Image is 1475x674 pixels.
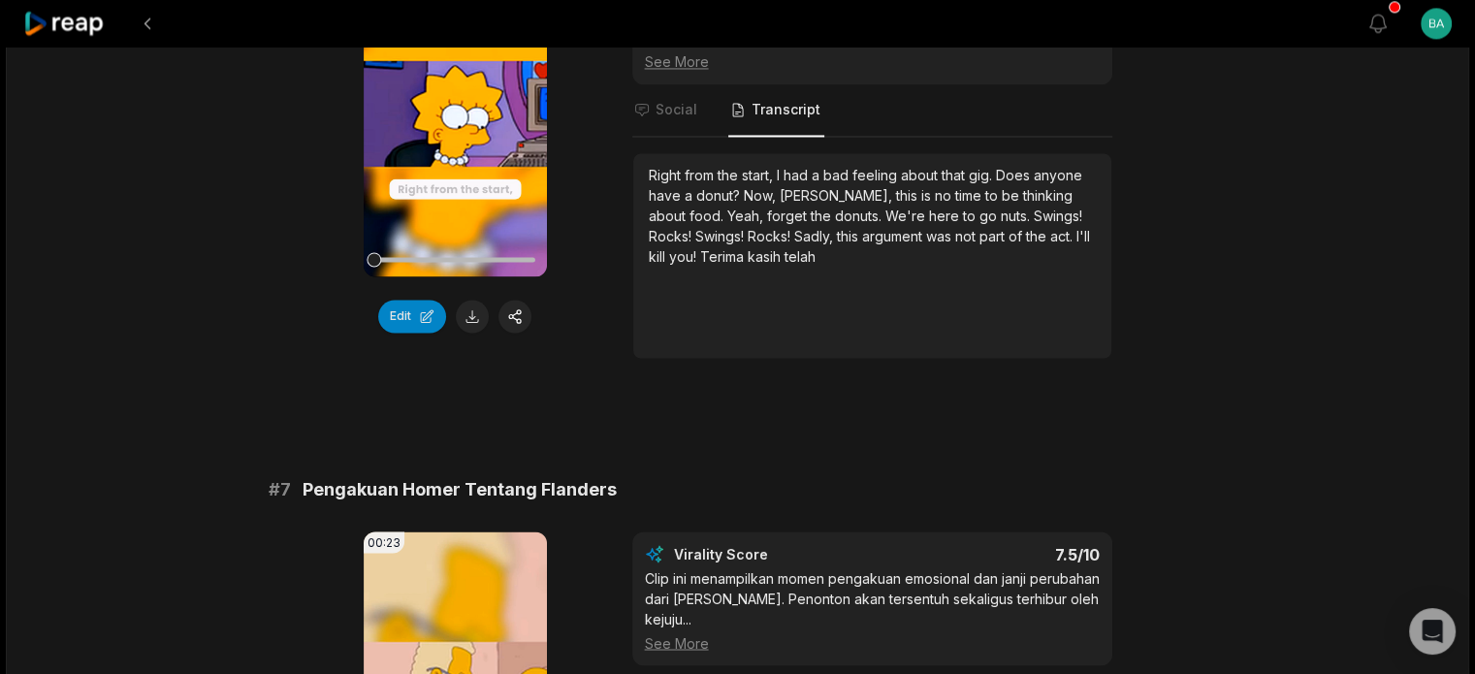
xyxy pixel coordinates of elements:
span: not [955,228,979,244]
span: a [685,187,696,204]
span: of [1009,228,1026,244]
button: Edit [378,300,446,333]
span: about [649,208,689,224]
span: We're [885,208,929,224]
span: be [1002,187,1023,204]
span: act. [1050,228,1076,244]
div: See More [645,51,1100,72]
span: have [649,187,685,204]
span: is [921,187,935,204]
span: Transcript [752,100,820,119]
span: telah [785,248,816,265]
span: go [979,208,1001,224]
span: Swings! [1034,208,1082,224]
span: Right [649,167,685,183]
span: the [718,167,742,183]
span: Sadly, [794,228,837,244]
span: Social [656,100,697,119]
span: forget [767,208,811,224]
span: thinking [1023,187,1073,204]
span: you! [669,248,700,265]
span: bad [823,167,852,183]
div: 7.5 /10 [891,544,1100,563]
span: Swings! [695,228,748,244]
span: nuts. [1001,208,1034,224]
span: the [1026,228,1050,244]
span: Does [996,167,1034,183]
span: part [979,228,1009,244]
span: no [935,187,955,204]
div: Clip ini menampilkan momen pengakuan emosional dan janji perubahan dari [PERSON_NAME]. Penonton a... [645,567,1100,653]
span: donuts. [835,208,885,224]
span: a [812,167,823,183]
div: See More [645,632,1100,653]
span: about [901,167,942,183]
span: anyone [1034,167,1082,183]
span: Rocks! [649,228,695,244]
span: donut? [696,187,744,204]
span: to [985,187,1002,204]
span: was [926,228,955,244]
span: this [837,228,862,244]
div: Virality Score [674,544,882,563]
span: here [929,208,963,224]
span: Rocks! [748,228,794,244]
span: Pengakuan Homer Tentang Flanders [303,475,617,502]
span: kill [649,248,669,265]
span: [PERSON_NAME], [780,187,896,204]
nav: Tabs [632,84,1112,137]
span: feeling [852,167,901,183]
span: time [955,187,985,204]
span: gig. [969,167,996,183]
span: argument [862,228,926,244]
span: the [811,208,835,224]
span: Yeah, [727,208,767,224]
span: had [784,167,812,183]
span: Now, [744,187,780,204]
span: kasih [748,248,785,265]
span: Terima [700,248,748,265]
span: from [685,167,718,183]
span: # 7 [269,475,291,502]
span: I [777,167,784,183]
span: this [896,187,921,204]
span: to [963,208,979,224]
span: I'll [1076,228,1090,244]
span: that [942,167,969,183]
div: Open Intercom Messenger [1409,608,1456,655]
span: food. [689,208,727,224]
span: start, [742,167,777,183]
